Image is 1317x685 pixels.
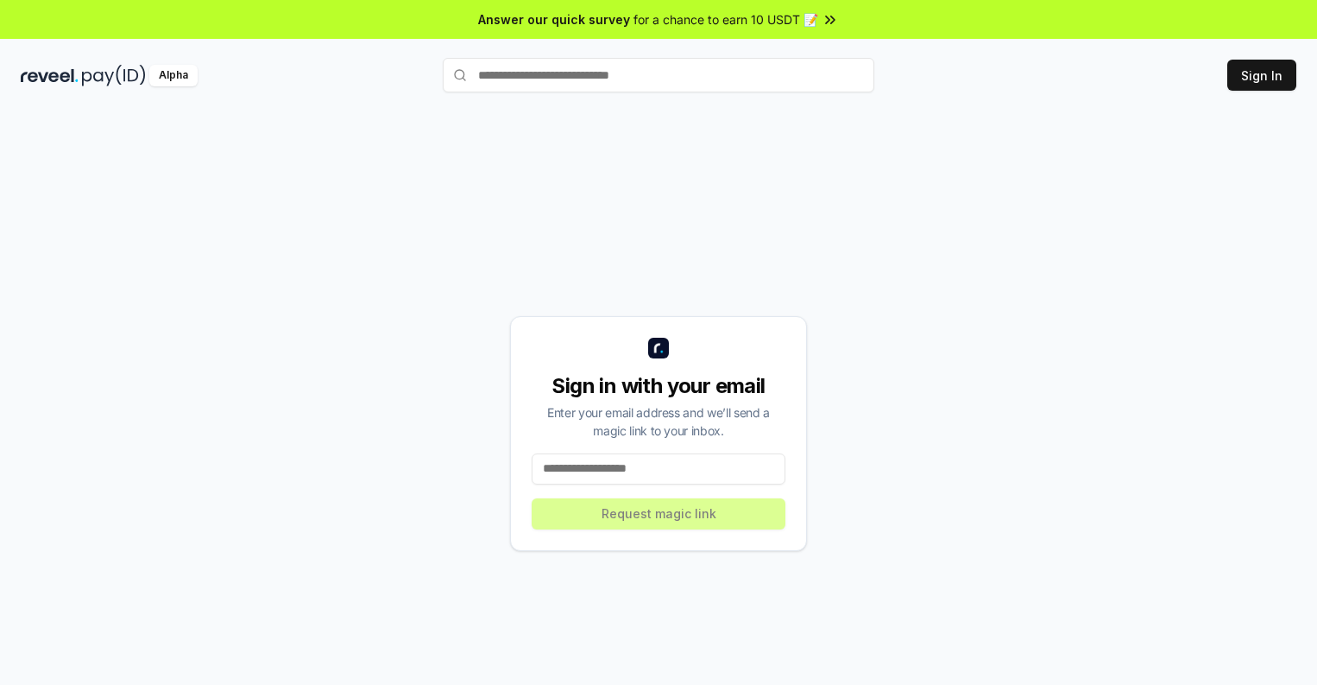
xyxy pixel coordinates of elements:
[82,65,146,86] img: pay_id
[532,372,785,400] div: Sign in with your email
[478,10,630,29] span: Answer our quick survey
[532,403,785,440] div: Enter your email address and we’ll send a magic link to your inbox.
[633,10,818,29] span: for a chance to earn 10 USDT 📝
[1227,60,1296,91] button: Sign In
[21,65,79,86] img: reveel_dark
[149,65,198,86] div: Alpha
[648,338,669,358] img: logo_small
